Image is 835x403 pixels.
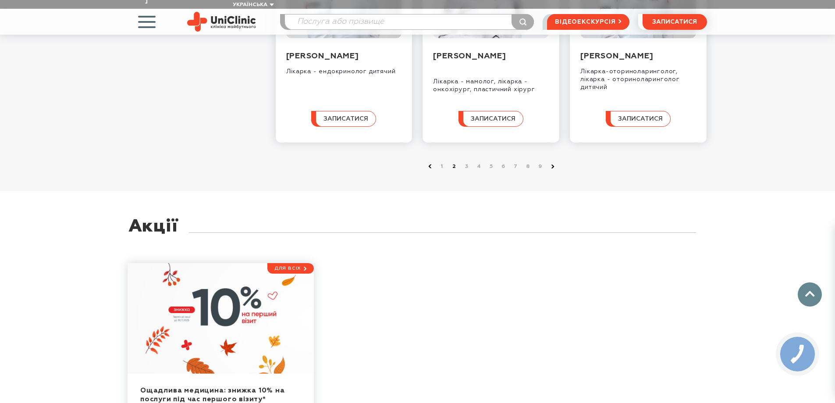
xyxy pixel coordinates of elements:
a: 8 [524,162,533,171]
div: Акції [128,217,178,250]
a: 6 [499,162,508,171]
a: відеоекскурсія [547,14,629,30]
a: 9 [536,162,545,171]
button: записатися [606,111,671,127]
div: Лікарка - мамолог, лікарка - онкохірург, пластичний хірург [433,71,549,93]
span: записатися [323,116,368,122]
input: Послуга або прізвище [285,14,534,29]
div: Лікарка-оториноларинголог, лікарка - оториноларинголог дитячий [580,61,696,91]
span: записатися [618,116,663,122]
a: [PERSON_NAME] [433,52,506,60]
button: Українська [231,2,274,8]
a: [PERSON_NAME] [286,52,359,60]
span: записатися [471,116,515,122]
a: [PERSON_NAME] [580,52,653,60]
span: Для всіх [274,265,301,271]
button: записатися [311,111,376,127]
img: Uniclinic [187,12,256,32]
a: 7 [512,162,520,171]
a: 5 [487,162,496,171]
button: записатися [643,14,707,30]
button: записатися [458,111,523,127]
a: 4 [475,162,483,171]
a: Ощадлива медицина: знижка 10% на послуги під час першого візиту* [128,263,314,374]
span: Українська [233,2,267,7]
a: 3 [462,162,471,171]
span: відеоекскурсія [555,14,615,29]
div: Лікарка - ендокринолог дитячий [286,61,402,75]
span: записатися [652,19,697,25]
a: 2 [450,162,459,171]
a: Ощадлива медицина: знижка 10% на послуги під час першого візиту* [140,387,285,403]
